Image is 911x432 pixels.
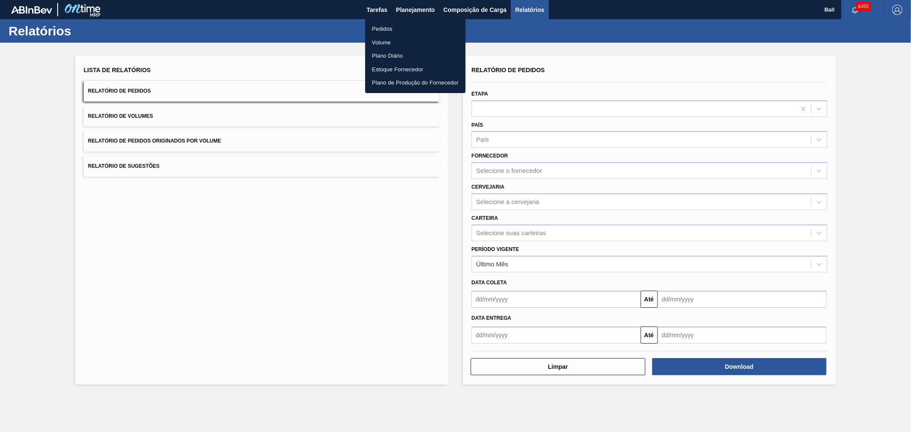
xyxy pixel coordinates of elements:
[365,36,466,50] a: Volume
[365,22,466,36] a: Pedidos
[365,63,466,76] a: Estoque Fornecedor
[365,49,466,63] a: Plano Diário
[365,76,466,90] a: Plano de Produção do Fornecedor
